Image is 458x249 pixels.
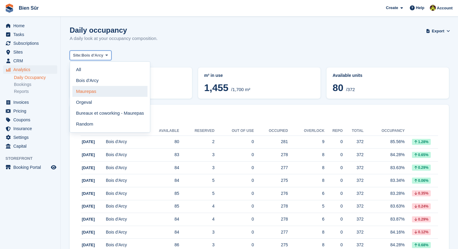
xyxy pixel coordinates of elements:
p: A daily look at your occupancy composition. [70,35,158,42]
span: Home [13,21,50,30]
a: menu [3,107,57,115]
div: 0.12% [412,229,431,235]
td: 0 [214,187,254,200]
span: [DATE] [82,230,95,234]
span: Invoices [13,98,50,106]
td: 3 [179,226,215,239]
span: Capital [13,142,50,150]
th: Overlock [288,126,325,136]
th: Repo [324,126,343,136]
button: Site: Bois d'Arcy [70,51,111,61]
a: menu [3,98,57,106]
span: /372 [346,87,355,92]
div: 0 [324,139,343,145]
div: 277 [254,165,288,171]
td: 372 [343,136,363,149]
span: Site: [73,52,81,58]
div: 8 [288,152,325,158]
td: 372 [343,174,363,187]
span: Subscriptions [13,39,50,48]
td: Bois d'Arcy [106,187,143,200]
a: Reports [14,89,57,94]
div: 8 [288,229,325,235]
td: 84 [143,174,179,187]
span: [DATE] [82,204,95,208]
span: [DATE] [82,178,95,183]
a: menu [3,124,57,133]
th: Reserved [179,126,215,136]
td: 372 [343,149,363,162]
td: 83 [143,149,179,162]
a: menu [3,57,57,65]
span: CRM [13,57,50,65]
span: Export [432,28,444,34]
abbr: Current breakdown of %{unit} occupied [204,72,314,79]
td: 0 [214,200,254,213]
span: [DATE] [82,191,95,196]
span: [DATE] [82,217,95,221]
img: stora-icon-8386f47178a22dfd0bd8f6a31ec36ba5ce8667c1dd55bd0f319d3a0aa187defe.svg [5,4,14,13]
div: 9 [288,139,325,145]
span: Account [437,5,453,11]
div: 0 [324,229,343,235]
div: 276 [254,190,288,197]
td: Bois d'Arcy [106,200,143,213]
th: Total [343,126,363,136]
span: Pricing [13,107,50,115]
span: Booking Portal [13,163,50,172]
td: Bois d'Arcy [106,136,143,149]
td: 372 [343,200,363,213]
span: m² in use [204,73,223,78]
td: 85.56% [363,136,405,149]
div: 277 [254,229,288,235]
td: 3 [179,161,215,174]
td: 84 [143,161,179,174]
h2: Occupancy history [81,116,438,123]
span: Settings [13,133,50,142]
span: /1,700 m² [231,87,250,92]
span: [DATE] [82,152,95,157]
td: 80 [143,136,179,149]
td: 372 [343,187,363,200]
td: 372 [343,226,363,239]
a: menu [3,21,57,30]
div: 281 [254,139,288,145]
div: 0 [324,177,343,184]
span: 1,455 [204,82,228,93]
div: 278 [254,152,288,158]
div: 278 [254,203,288,209]
span: [DATE] [82,139,95,144]
a: Maurepas [72,86,148,97]
div: 275 [254,242,288,248]
td: 0 [214,149,254,162]
td: 85 [143,200,179,213]
span: Sites [13,48,50,56]
th: Out of Use [214,126,254,136]
td: 83.63% [363,161,405,174]
td: 0 [214,213,254,226]
span: Tasks [13,30,50,39]
a: menu [3,65,57,74]
a: menu [3,116,57,124]
td: 85 [143,187,179,200]
td: Bois d'Arcy [106,161,143,174]
td: 4 [179,200,215,213]
td: Bois d'Arcy [106,149,143,162]
a: Bookings [14,82,57,87]
div: 0 [324,165,343,171]
div: 0.65% [412,152,431,158]
a: menu [3,133,57,142]
div: 0.35% [412,190,431,196]
div: 0.29% [412,165,431,171]
td: 84 [143,213,179,226]
a: All [72,64,148,75]
td: Bois d'Arcy [106,174,143,187]
div: 0.24% [412,203,431,209]
span: 80 [333,82,343,93]
button: Export [427,26,449,36]
td: 84.16% [363,226,405,239]
a: Bien Sûr [16,3,41,13]
div: 1.28% [412,139,431,145]
span: Coupons [13,116,50,124]
td: 83.28% [363,187,405,200]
